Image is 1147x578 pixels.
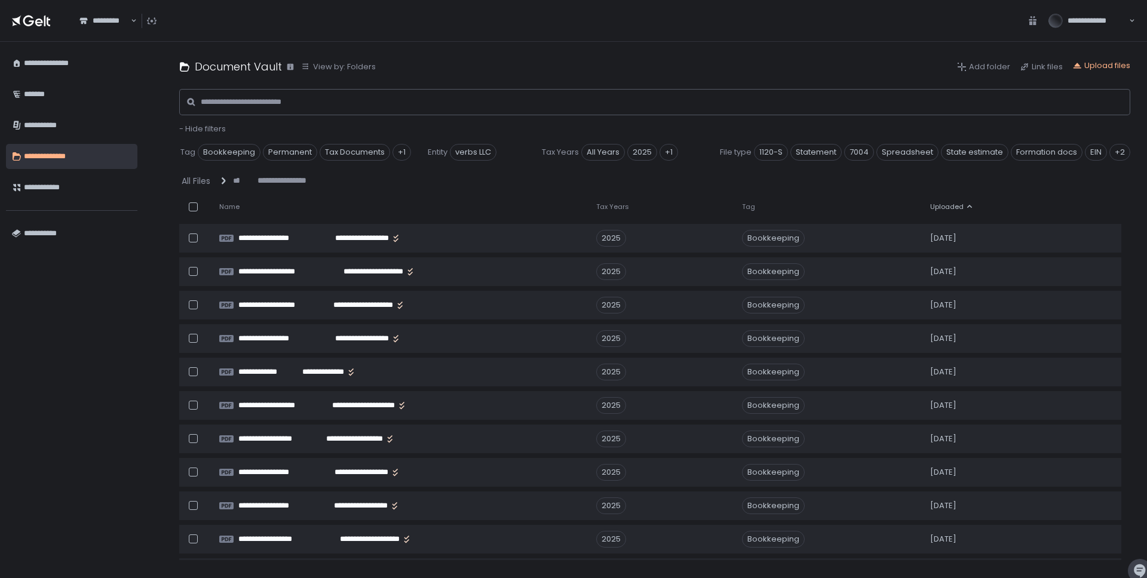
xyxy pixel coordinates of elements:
[596,464,626,481] div: 2025
[742,202,755,211] span: Tag
[1085,144,1107,161] span: EIN
[1020,62,1063,72] button: Link files
[1072,60,1130,71] button: Upload files
[1109,144,1130,161] div: +2
[930,500,956,511] span: [DATE]
[320,144,390,161] span: Tax Documents
[1011,144,1082,161] span: Formation docs
[428,147,447,158] span: Entity
[742,297,805,313] span: Bookkeeping
[930,202,964,211] span: Uploaded
[844,144,874,161] span: 7004
[392,144,411,161] div: +1
[742,230,805,247] span: Bookkeeping
[742,431,805,447] span: Bookkeeping
[941,144,1008,161] span: State estimate
[742,364,805,380] span: Bookkeeping
[596,431,626,447] div: 2025
[129,15,130,27] input: Search for option
[876,144,939,161] span: Spreadsheet
[198,144,260,161] span: Bookkeeping
[930,266,956,277] span: [DATE]
[596,330,626,347] div: 2025
[195,59,282,75] h1: Document Vault
[180,147,195,158] span: Tag
[660,144,678,161] div: +1
[742,397,805,414] span: Bookkeeping
[930,333,956,344] span: [DATE]
[182,175,213,187] button: All Files
[930,534,956,545] span: [DATE]
[179,123,226,134] span: - Hide filters
[930,467,956,478] span: [DATE]
[720,147,752,158] span: File type
[754,144,788,161] span: 1120-S
[182,175,210,187] div: All Files
[930,300,956,310] span: [DATE]
[930,367,956,377] span: [DATE]
[957,62,1010,72] button: Add folder
[179,124,226,134] button: - Hide filters
[596,297,626,313] div: 2025
[581,144,625,161] span: All Years
[596,364,626,380] div: 2025
[742,263,805,280] span: Bookkeeping
[542,147,579,158] span: Tax Years
[596,397,626,414] div: 2025
[742,464,805,481] span: Bookkeeping
[627,144,657,161] span: 2025
[930,400,956,411] span: [DATE]
[301,62,376,72] button: View by: Folders
[790,144,842,161] span: Statement
[596,531,626,548] div: 2025
[72,8,137,33] div: Search for option
[742,330,805,347] span: Bookkeeping
[263,144,317,161] span: Permanent
[596,497,626,514] div: 2025
[450,144,496,161] span: verbs LLC
[742,531,805,548] span: Bookkeeping
[596,263,626,280] div: 2025
[596,202,629,211] span: Tax Years
[596,230,626,247] div: 2025
[930,433,956,444] span: [DATE]
[930,233,956,244] span: [DATE]
[219,202,240,211] span: Name
[742,497,805,514] span: Bookkeeping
